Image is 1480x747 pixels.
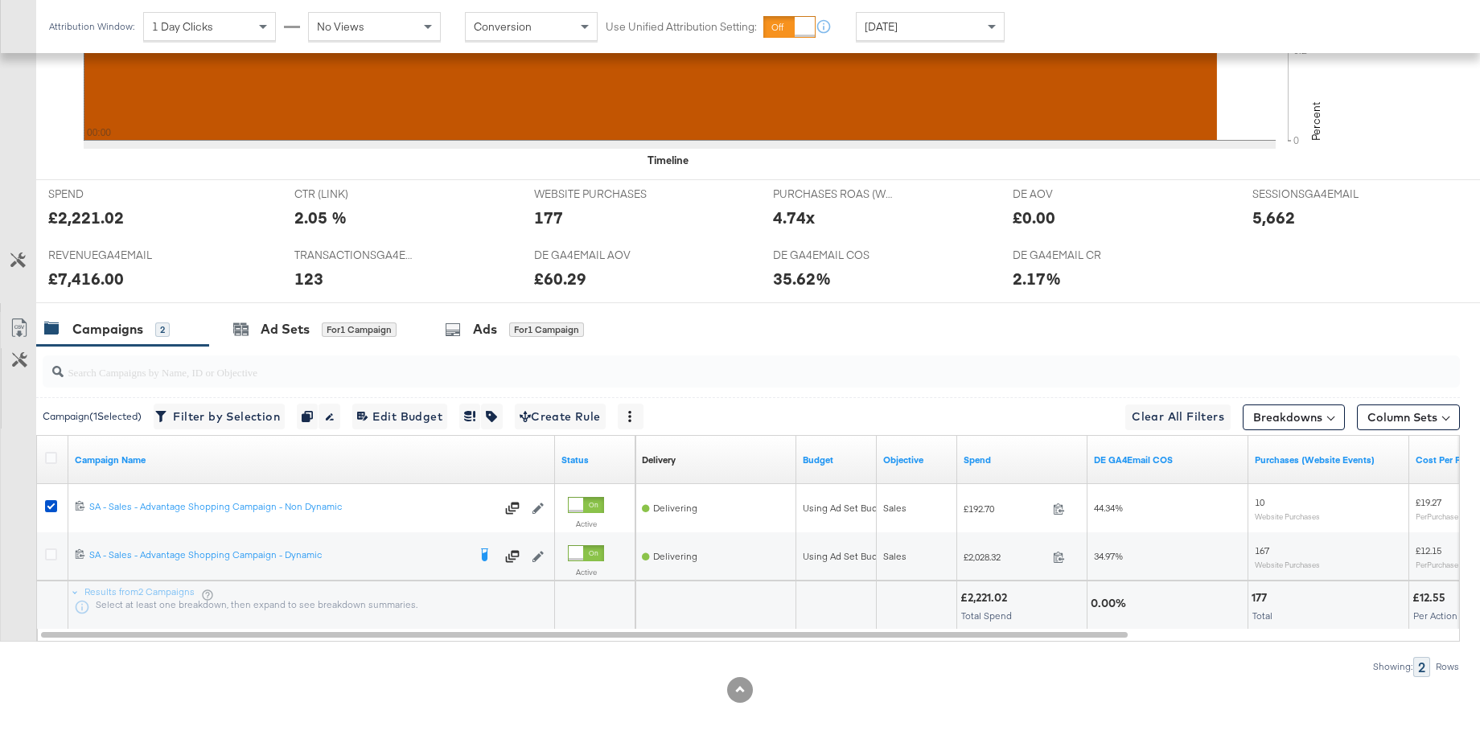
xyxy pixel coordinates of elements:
[642,454,676,466] a: Reflects the ability of your Ad Campaign to achieve delivery based on ad states, schedule and bud...
[48,187,169,202] span: SPEND
[1372,661,1413,672] div: Showing:
[357,407,442,427] span: Edit Budget
[1309,102,1323,141] text: Percent
[89,548,467,561] div: SA - Sales - Advantage Shopping Campaign - Dynamic
[1416,560,1458,569] sub: Per Purchase
[261,320,310,339] div: Ad Sets
[48,267,124,290] div: £7,416.00
[473,320,497,339] div: Ads
[961,610,1012,622] span: Total Spend
[1416,544,1441,556] span: £12.15
[561,454,629,466] a: Shows the current state of your Ad Campaign.
[1255,496,1264,508] span: 10
[1413,610,1457,622] span: Per Action
[1255,544,1269,556] span: 167
[883,550,906,562] span: Sales
[964,503,1046,515] span: £192.70
[803,454,870,466] a: The maximum amount you're willing to spend on your ads, on average each day or over the lifetime ...
[883,454,951,466] a: Your campaign's objective.
[294,267,323,290] div: 123
[534,206,563,229] div: 177
[647,153,689,168] div: Timeline
[48,21,135,32] div: Attribution Window:
[773,267,831,290] div: 35.62%
[1013,267,1061,290] div: 2.17%
[1094,550,1123,562] span: 34.97%
[1013,206,1055,229] div: £0.00
[1255,511,1320,521] sub: Website Purchases
[653,550,697,562] span: Delivering
[1435,661,1460,672] div: Rows
[803,502,892,515] div: Using Ad Set Budget
[152,19,213,34] span: 1 Day Clicks
[1094,502,1123,514] span: 44.34%
[964,454,1081,466] a: The total amount spent to date.
[883,502,906,514] span: Sales
[568,567,604,577] label: Active
[89,500,495,516] a: SA - Sales - Advantage Shopping Campaign - Non Dynamic
[1252,610,1272,622] span: Total
[534,187,655,202] span: WEBSITE PURCHASES
[1091,596,1131,611] div: 0.00%
[1357,404,1460,430] button: Column Sets
[294,187,415,202] span: CTR (LINK)
[89,548,467,564] a: SA - Sales - Advantage Shopping Campaign - Dynamic
[158,407,280,427] span: Filter by Selection
[1013,248,1133,263] span: DE GA4EMAIL CR
[1252,590,1272,605] div: 177
[1132,407,1224,427] span: Clear All Filters
[1243,404,1345,430] button: Breakdowns
[48,206,124,229] div: £2,221.02
[606,19,757,35] label: Use Unified Attribution Setting:
[72,320,143,339] div: Campaigns
[48,248,169,263] span: REVENUEGA4EMAIL
[653,502,697,514] span: Delivering
[865,19,898,34] span: [DATE]
[1412,590,1450,605] div: £12.55
[1255,560,1320,569] sub: Website Purchases
[773,248,894,263] span: DE GA4EMAIL COS
[534,248,655,263] span: DE GA4EMAIL AOV
[294,248,415,263] span: TRANSACTIONSGA4EMAIL
[515,404,606,429] button: Create Rule
[1252,206,1295,229] div: 5,662
[1252,187,1373,202] span: SESSIONSGA4EMAIL
[322,322,397,337] div: for 1 Campaign
[155,322,170,337] div: 2
[1094,454,1242,466] a: DE NET COS GA4Email
[317,19,364,34] span: No Views
[520,407,601,427] span: Create Rule
[294,206,347,229] div: 2.05 %
[1255,454,1403,466] a: The number of times a purchase was made tracked by your Custom Audience pixel on your website aft...
[154,404,285,429] button: Filter by Selection
[773,187,894,202] span: PURCHASES ROAS (WEBSITE EVENTS)
[352,404,447,429] button: Edit Budget
[568,519,604,529] label: Active
[509,322,584,337] div: for 1 Campaign
[64,350,1330,381] input: Search Campaigns by Name, ID or Objective
[43,409,142,424] div: Campaign ( 1 Selected)
[642,454,676,466] div: Delivery
[1416,496,1441,508] span: £19.27
[75,454,549,466] a: Your campaign name.
[1413,657,1430,677] div: 2
[534,267,586,290] div: £60.29
[1013,187,1133,202] span: DE AOV
[474,19,532,34] span: Conversion
[773,206,815,229] div: 4.74x
[1125,404,1231,430] button: Clear All Filters
[89,500,495,513] div: SA - Sales - Advantage Shopping Campaign - Non Dynamic
[960,590,1012,605] div: £2,221.02
[964,551,1046,563] span: £2,028.32
[1416,511,1458,521] sub: Per Purchase
[803,550,892,563] div: Using Ad Set Budget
